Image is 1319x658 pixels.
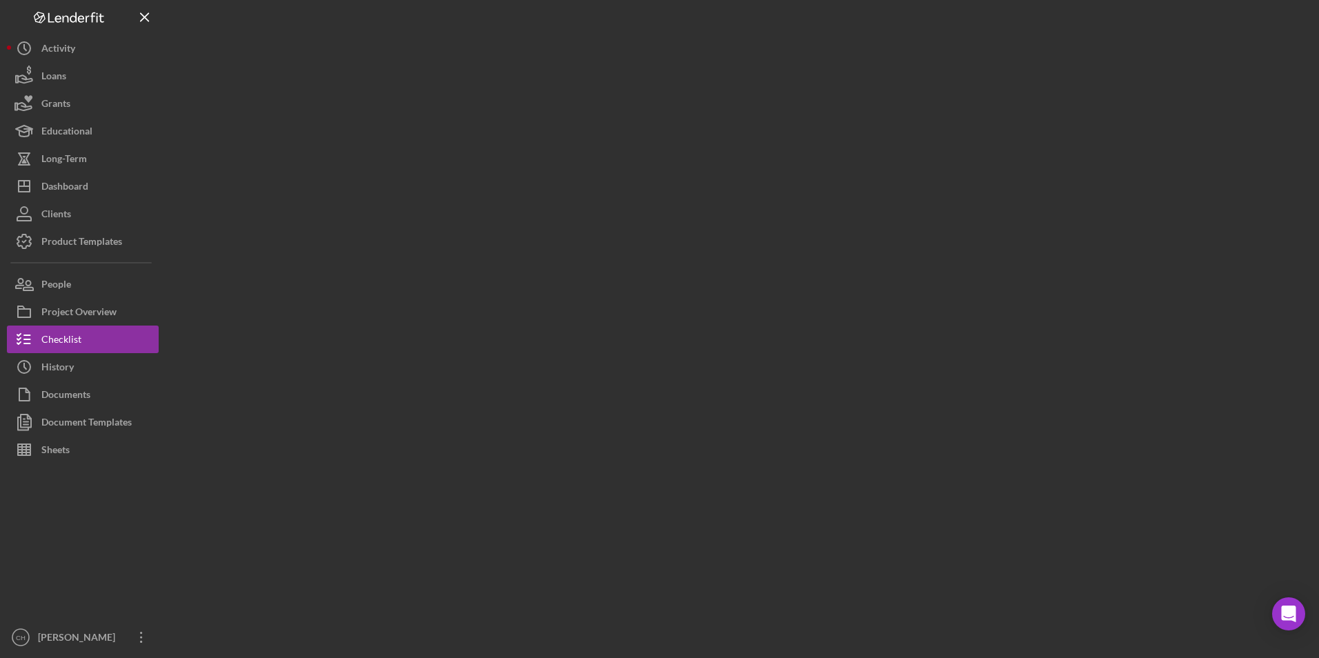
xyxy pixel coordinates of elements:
button: History [7,353,159,381]
button: Educational [7,117,159,145]
button: Activity [7,34,159,62]
text: CH [16,634,26,641]
div: Document Templates [41,408,132,439]
button: Checklist [7,326,159,353]
button: Sheets [7,436,159,463]
div: [PERSON_NAME] [34,624,124,655]
button: Documents [7,381,159,408]
button: Document Templates [7,408,159,436]
div: Product Templates [41,228,122,259]
div: Activity [41,34,75,66]
button: Long-Term [7,145,159,172]
div: Open Intercom Messenger [1272,597,1305,630]
div: Sheets [41,436,70,467]
button: People [7,270,159,298]
div: Long-Term [41,145,87,176]
div: Educational [41,117,92,148]
div: People [41,270,71,301]
div: Clients [41,200,71,231]
div: Grants [41,90,70,121]
div: History [41,353,74,384]
div: Checklist [41,326,81,357]
button: Product Templates [7,228,159,255]
div: Project Overview [41,298,117,329]
button: Project Overview [7,298,159,326]
button: Loans [7,62,159,90]
button: Grants [7,90,159,117]
button: Clients [7,200,159,228]
button: Dashboard [7,172,159,200]
button: CH[PERSON_NAME] [7,624,159,651]
div: Documents [41,381,90,412]
div: Loans [41,62,66,93]
div: Dashboard [41,172,88,203]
